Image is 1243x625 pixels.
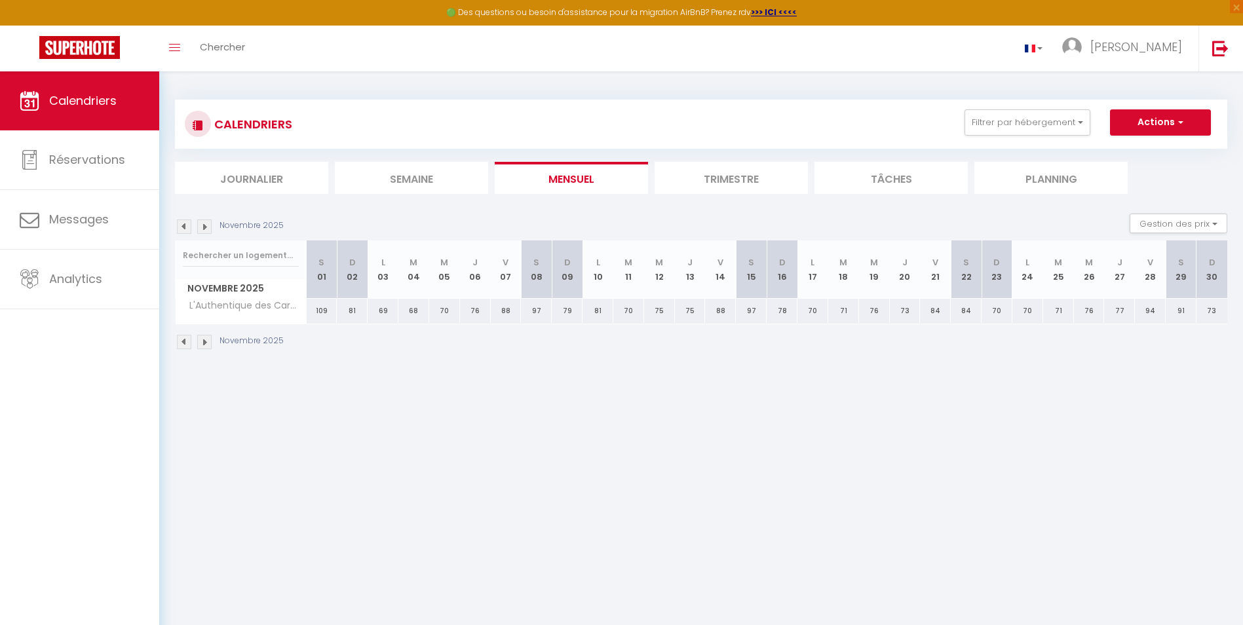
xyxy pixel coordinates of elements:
[49,211,109,227] span: Messages
[767,299,797,323] div: 78
[176,279,306,298] span: Novembre 2025
[993,256,1000,269] abbr: D
[1085,256,1093,269] abbr: M
[220,335,284,347] p: Novembre 2025
[410,256,417,269] abbr: M
[1043,240,1074,299] th: 25
[495,162,648,194] li: Mensuel
[583,240,613,299] th: 10
[1166,240,1196,299] th: 29
[398,299,429,323] div: 68
[779,256,786,269] abbr: D
[491,240,522,299] th: 07
[183,244,299,267] input: Rechercher un logement...
[902,256,908,269] abbr: J
[1196,240,1227,299] th: 30
[521,299,552,323] div: 97
[1178,256,1184,269] abbr: S
[381,256,385,269] abbr: L
[318,256,324,269] abbr: S
[644,240,675,299] th: 12
[429,240,460,299] th: 05
[337,299,368,323] div: 81
[596,256,600,269] abbr: L
[1209,256,1215,269] abbr: D
[1012,299,1043,323] div: 70
[748,256,754,269] abbr: S
[175,162,328,194] li: Journalier
[797,299,828,323] div: 70
[178,299,309,313] span: L'Authentique des Carmes
[655,256,663,269] abbr: M
[1054,256,1062,269] abbr: M
[583,299,613,323] div: 81
[1110,109,1211,136] button: Actions
[736,240,767,299] th: 15
[460,299,491,323] div: 76
[460,240,491,299] th: 06
[533,256,539,269] abbr: S
[1130,214,1227,233] button: Gestion des prix
[965,109,1090,136] button: Filtrer par hébergement
[220,219,284,232] p: Novembre 2025
[552,240,583,299] th: 09
[1074,240,1105,299] th: 26
[814,162,968,194] li: Tâches
[705,299,736,323] div: 88
[1043,299,1074,323] div: 71
[190,26,255,71] a: Chercher
[349,256,356,269] abbr: D
[552,299,583,323] div: 79
[870,256,878,269] abbr: M
[1117,256,1122,269] abbr: J
[368,240,398,299] th: 03
[920,240,951,299] th: 21
[751,7,797,18] strong: >>> ICI <<<<
[307,240,337,299] th: 01
[705,240,736,299] th: 14
[1062,37,1082,57] img: ...
[982,240,1012,299] th: 23
[951,240,982,299] th: 22
[767,240,797,299] th: 16
[890,299,921,323] div: 73
[828,299,859,323] div: 71
[797,240,828,299] th: 17
[644,299,675,323] div: 75
[1135,299,1166,323] div: 94
[429,299,460,323] div: 70
[1212,40,1229,56] img: logout
[398,240,429,299] th: 04
[951,299,982,323] div: 84
[1196,299,1227,323] div: 73
[828,240,859,299] th: 18
[1135,240,1166,299] th: 28
[811,256,814,269] abbr: L
[675,299,706,323] div: 75
[368,299,398,323] div: 69
[307,299,337,323] div: 109
[1074,299,1105,323] div: 76
[982,299,1012,323] div: 70
[440,256,448,269] abbr: M
[932,256,938,269] abbr: V
[1166,299,1196,323] div: 91
[963,256,969,269] abbr: S
[1090,39,1182,55] span: [PERSON_NAME]
[920,299,951,323] div: 84
[49,271,102,287] span: Analytics
[49,151,125,168] span: Réservations
[613,299,644,323] div: 70
[1104,299,1135,323] div: 77
[859,240,890,299] th: 19
[1025,256,1029,269] abbr: L
[687,256,693,269] abbr: J
[39,36,120,59] img: Super Booking
[211,109,292,139] h3: CALENDRIERS
[491,299,522,323] div: 88
[717,256,723,269] abbr: V
[839,256,847,269] abbr: M
[675,240,706,299] th: 13
[1052,26,1198,71] a: ... [PERSON_NAME]
[472,256,478,269] abbr: J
